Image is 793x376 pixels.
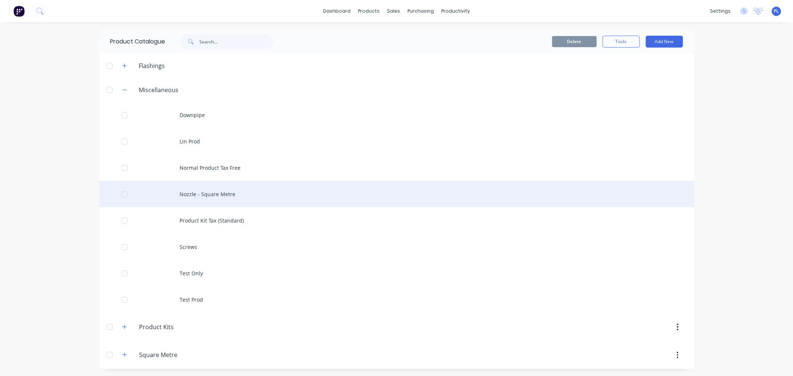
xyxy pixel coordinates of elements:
button: Add New [646,36,683,48]
div: Nozzle - Square Metre [99,181,694,207]
input: Search... [200,34,273,49]
span: PL [774,8,779,14]
div: Screws [99,234,694,260]
img: Factory [13,6,25,17]
div: Downpipe [99,102,694,128]
div: settings [706,6,734,17]
div: Test Only [99,260,694,286]
a: dashboard [319,6,354,17]
div: productivity [438,6,474,17]
div: Normal Product Tax Free [99,155,694,181]
button: Tools [603,36,640,48]
input: Enter category name [139,350,228,359]
input: Enter category name [139,322,228,331]
div: Miscellaneous [133,85,185,94]
div: Test Prod [99,286,694,313]
div: purchasing [404,6,438,17]
div: sales [383,6,404,17]
div: Flashings [133,61,171,70]
div: Product Kit Tax (Standard) [99,207,694,234]
div: products [354,6,383,17]
div: Product Catalogue [99,30,165,54]
button: Delete [552,36,597,47]
div: Lin Prod [99,128,694,155]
